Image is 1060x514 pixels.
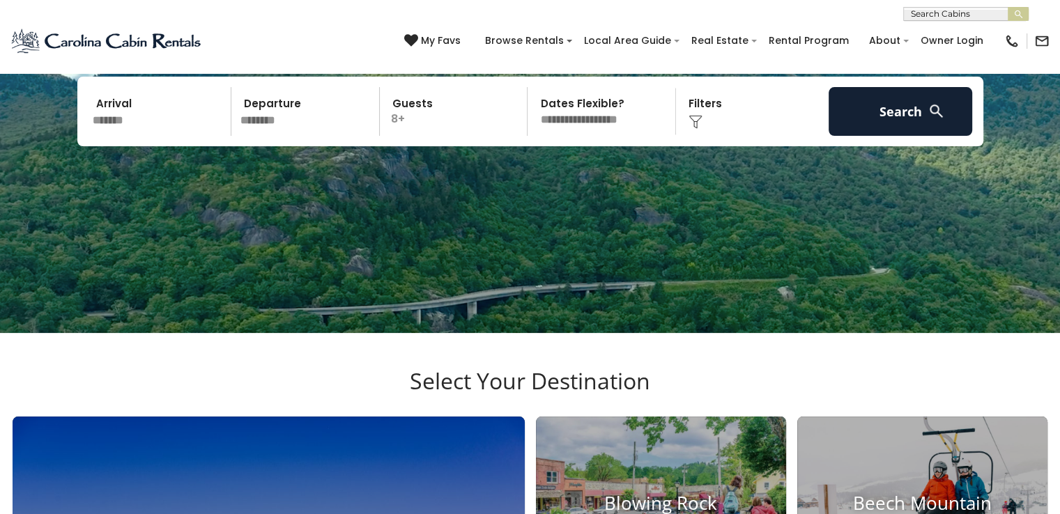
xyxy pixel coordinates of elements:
[829,87,973,136] button: Search
[928,102,945,120] img: search-regular-white.png
[684,30,755,52] a: Real Estate
[404,33,464,49] a: My Favs
[689,115,702,129] img: filter--v1.png
[1004,33,1020,49] img: phone-regular-black.png
[862,30,907,52] a: About
[478,30,571,52] a: Browse Rentals
[421,33,461,48] span: My Favs
[10,27,203,55] img: Blue-2.png
[577,30,678,52] a: Local Area Guide
[536,492,786,514] h4: Blowing Rock
[1034,33,1050,49] img: mail-regular-black.png
[797,492,1047,514] h4: Beech Mountain
[762,30,856,52] a: Rental Program
[10,368,1050,416] h3: Select Your Destination
[384,87,528,136] p: 8+
[914,30,990,52] a: Owner Login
